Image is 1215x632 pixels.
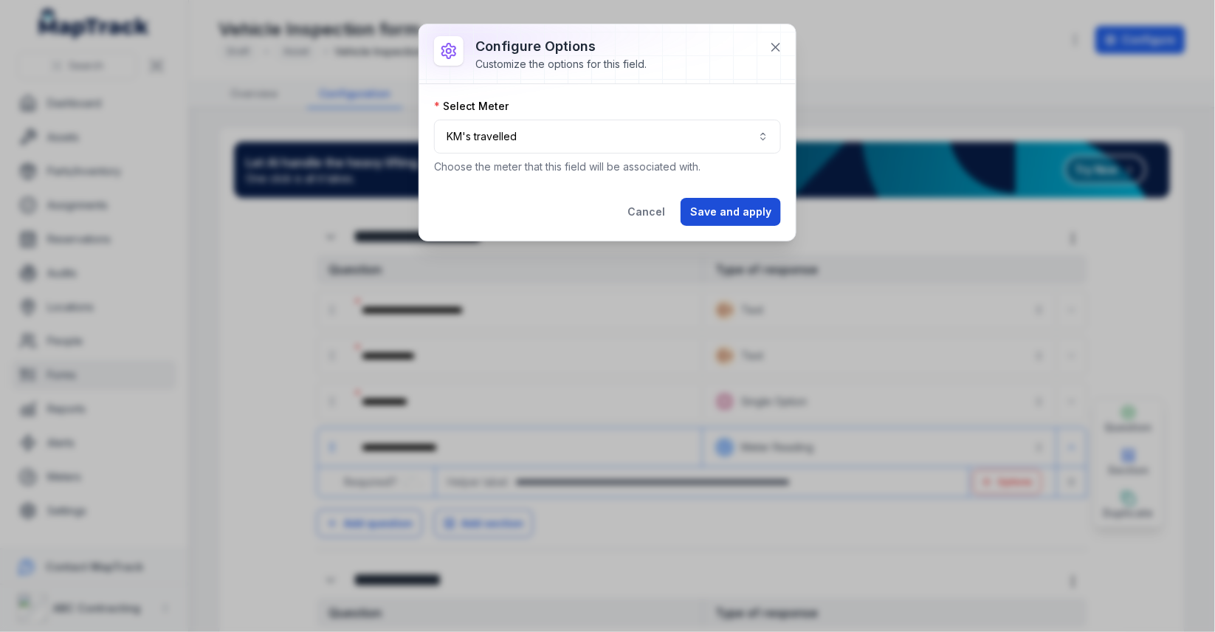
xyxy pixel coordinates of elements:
button: KM's travelled [434,120,781,154]
button: Save and apply [681,198,781,226]
div: Customize the options for this field. [475,57,647,72]
label: Select Meter [434,99,509,114]
p: Choose the meter that this field will be associated with. [434,159,781,174]
h3: Configure options [475,36,647,57]
button: Cancel [618,198,675,226]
